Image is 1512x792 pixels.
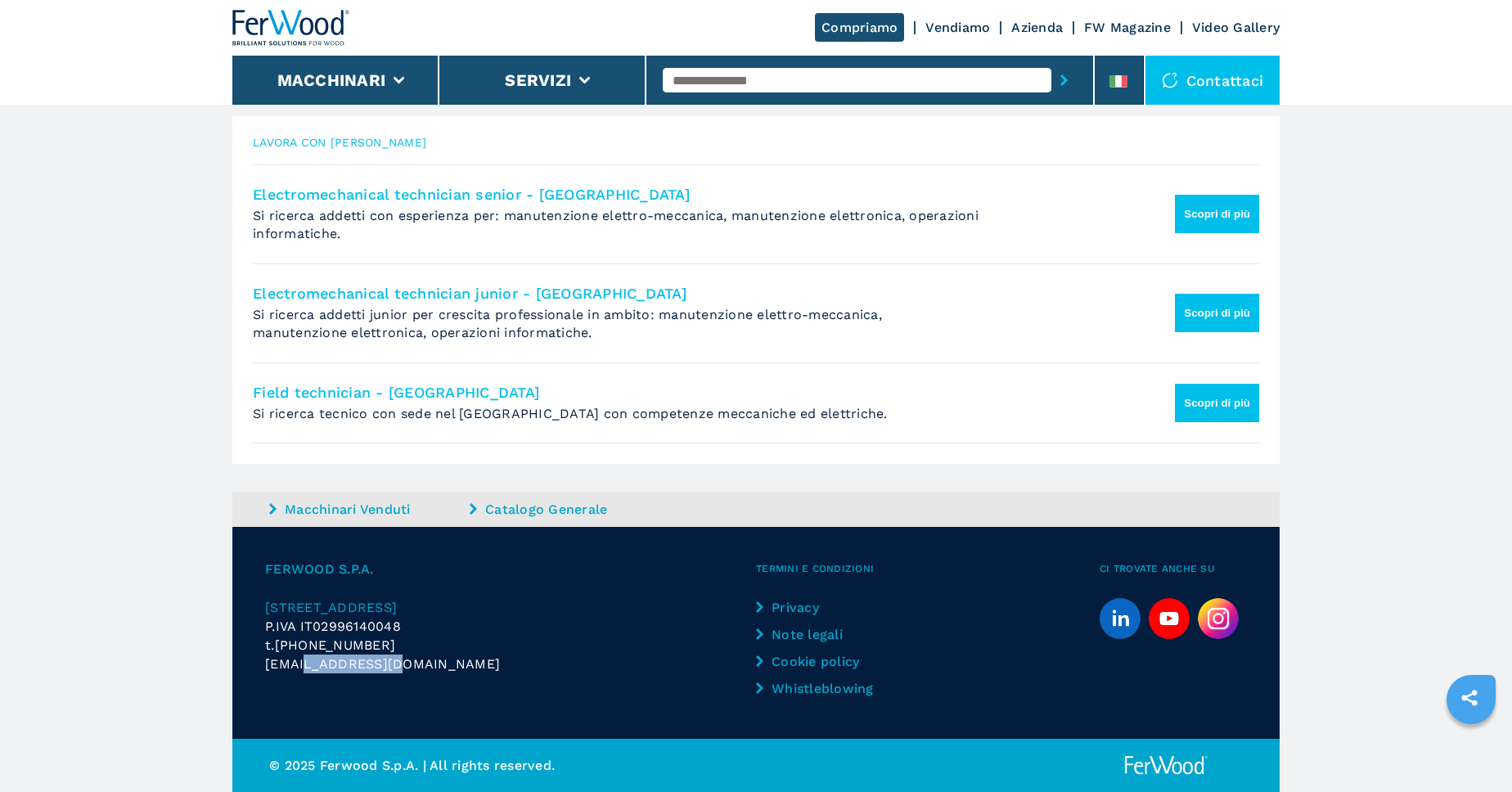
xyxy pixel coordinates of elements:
img: Ferwood [232,10,350,46]
span: FERWOOD S.P.A. [265,560,756,578]
p: © 2025 Ferwood S.p.A. | All rights reserved. [269,756,756,775]
img: Contattaci [1162,72,1178,88]
h4: Field technician - [GEOGRAPHIC_DATA] [253,383,1161,402]
a: Vendiamo [925,20,990,35]
h4: Electromechanical technician junior - [GEOGRAPHIC_DATA] [253,284,1161,303]
span: P.IVA IT02996140048 [265,619,401,634]
img: Ferwood [1122,755,1210,776]
a: Video Gallery [1192,20,1280,35]
li: Field Technician - UK [253,363,1259,443]
img: Instagram [1198,598,1239,639]
li: Electromechanical Technician Senior - Italy [253,164,1259,264]
span: [STREET_ADDRESS] [265,600,397,615]
a: linkedin [1100,598,1141,639]
a: Catalogo Generale [470,500,666,519]
li: Electromechanical Technician Junior - Italy [253,264,1259,363]
a: Azienda [1011,20,1063,35]
button: Scopri di più [1175,294,1259,332]
a: Cookie policy [756,652,893,671]
a: Compriamo [815,13,904,42]
div: t. [265,636,756,655]
a: FW Magazine [1084,20,1171,35]
button: submit-button [1051,61,1077,99]
div: Contattaci [1145,56,1280,105]
p: Si ricerca tecnico con sede nel [GEOGRAPHIC_DATA] con competenze meccaniche ed elettriche. [253,405,979,423]
span: [EMAIL_ADDRESS][DOMAIN_NAME] [265,655,500,673]
button: Scopri di più [1175,195,1259,233]
a: [STREET_ADDRESS] [265,598,756,617]
a: Privacy [756,598,893,617]
span: Si ricerca addetti junior per crescita professionale in ambito: manutenzione elettro-meccanica, m... [253,307,882,340]
h4: Electromechanical technician senior - [GEOGRAPHIC_DATA] [253,185,1161,204]
span: lavora con [PERSON_NAME] [253,137,1259,148]
a: Macchinari Venduti [269,500,466,519]
span: Si ricerca addetti con esperienza per: manutenzione elettro-meccanica, manutenzione elettronica, ... [253,208,979,241]
span: Termini e condizioni [756,560,1100,578]
button: Servizi [505,70,571,90]
iframe: Chat [1442,718,1500,780]
button: Scopri di più [1175,384,1259,422]
a: youtube [1149,598,1190,639]
a: Whistleblowing [756,679,893,698]
a: sharethis [1449,677,1490,718]
button: Macchinari [277,70,386,90]
span: Ci trovate anche su [1100,560,1247,578]
span: [PHONE_NUMBER] [275,636,396,655]
a: Note legali [756,625,893,644]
